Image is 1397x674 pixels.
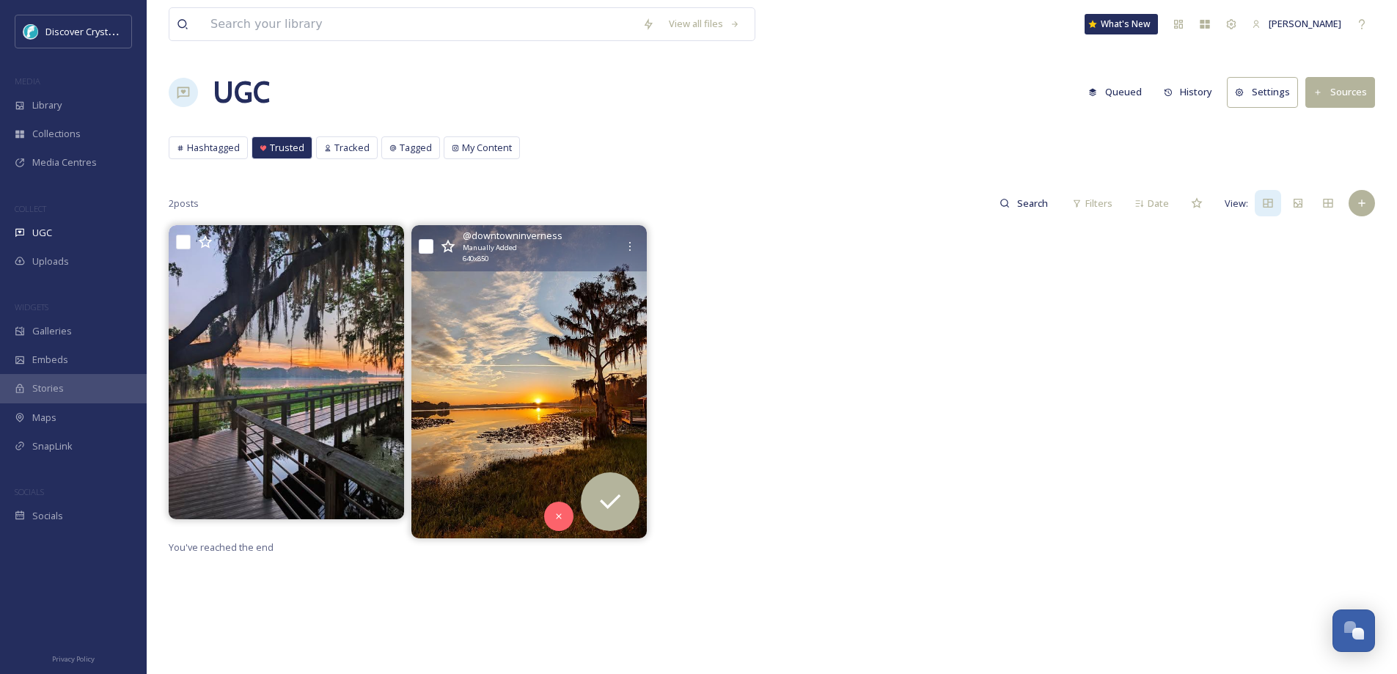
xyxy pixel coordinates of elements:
span: SnapLink [32,439,73,453]
a: View all files [661,10,747,38]
span: @ downtowninverness [463,229,562,243]
span: [PERSON_NAME] [1269,17,1341,30]
span: 640 x 850 [463,254,488,264]
img: 504008934_17994756923803619_235813427830134384_n.jpg [411,225,647,538]
input: Search your library [203,8,635,40]
span: View: [1225,197,1248,210]
span: MEDIA [15,76,40,87]
span: Socials [32,509,63,523]
span: Tagged [400,141,432,155]
span: Collections [32,127,81,141]
span: Discover Crystal River [US_STATE] [45,24,191,38]
a: What's New [1085,14,1158,34]
a: Privacy Policy [52,649,95,667]
span: SOCIALS [15,486,44,497]
span: Uploads [32,254,69,268]
span: Hashtagged [187,141,240,155]
a: UGC [213,70,270,114]
button: Sources [1305,77,1375,107]
span: Manually Added [463,243,517,253]
img: 499829683_17989993355803619_5177505382749154053_n.jpg [169,225,404,519]
span: You've reached the end [169,541,274,554]
button: Settings [1227,77,1298,107]
span: Date [1148,197,1169,210]
span: 2 posts [169,197,199,210]
a: Settings [1227,77,1305,107]
button: Open Chat [1332,609,1375,652]
button: History [1156,78,1220,106]
span: Privacy Policy [52,654,95,664]
span: Trusted [270,141,304,155]
span: Media Centres [32,155,97,169]
span: Embeds [32,353,68,367]
a: History [1156,78,1228,106]
span: Tracked [334,141,370,155]
span: COLLECT [15,203,46,214]
span: UGC [32,226,52,240]
img: download.jpeg [23,24,38,39]
span: Galleries [32,324,72,338]
span: Stories [32,381,64,395]
span: My Content [462,141,512,155]
span: Filters [1085,197,1112,210]
input: Search [1010,188,1057,218]
span: Maps [32,411,56,425]
span: WIDGETS [15,301,48,312]
button: Queued [1081,78,1149,106]
a: [PERSON_NAME] [1244,10,1349,38]
span: Library [32,98,62,112]
a: Queued [1081,78,1156,106]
